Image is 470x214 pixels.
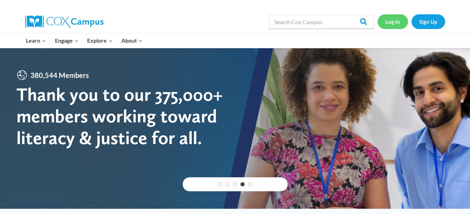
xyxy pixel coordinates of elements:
[412,14,445,29] a: Sign Up
[22,33,147,48] nav: Primary Navigation
[218,182,222,186] a: 1
[25,15,104,28] img: Cox Campus
[225,182,230,186] a: 2
[248,182,252,186] a: 5
[240,182,245,186] a: 4
[22,33,51,48] button: Child menu of Learn
[28,70,92,81] span: 380,544 Members
[16,84,235,149] div: Thank you to our 375,000+ members working toward literacy & justice for all.
[117,33,147,48] button: Child menu of About
[378,14,445,29] nav: Secondary Navigation
[83,33,117,48] button: Child menu of Explore
[269,15,374,29] input: Search Cox Campus
[378,14,408,29] a: Log In
[233,182,237,186] a: 3
[50,33,83,48] button: Child menu of Engage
